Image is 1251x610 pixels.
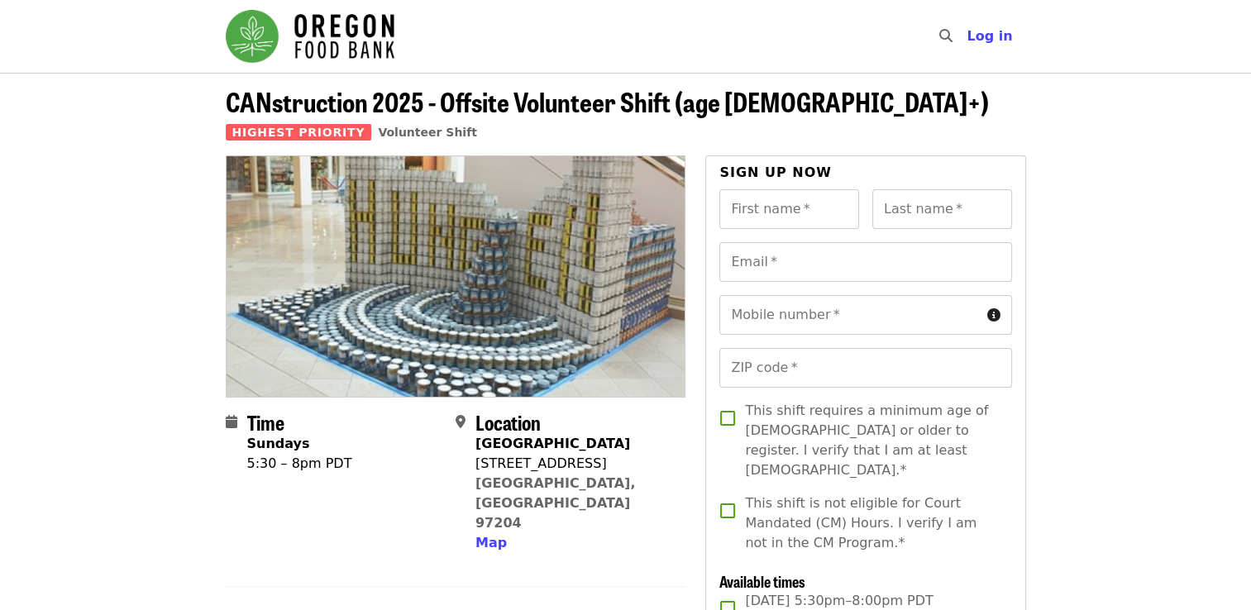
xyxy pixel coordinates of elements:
span: CANstruction 2025 - Offsite Volunteer Shift (age [DEMOGRAPHIC_DATA]+) [226,82,989,121]
a: [GEOGRAPHIC_DATA], [GEOGRAPHIC_DATA] 97204 [475,475,636,531]
button: Map [475,533,507,553]
input: Last name [872,189,1012,229]
span: This shift is not eligible for Court Mandated (CM) Hours. I verify I am not in the CM Program.* [745,493,998,553]
strong: [GEOGRAPHIC_DATA] [475,436,630,451]
img: Oregon Food Bank - Home [226,10,394,63]
span: Log in [967,28,1012,44]
i: map-marker-alt icon [456,414,466,430]
span: Sign up now [719,164,832,180]
a: Volunteer Shift [378,126,477,139]
span: Highest Priority [226,124,372,141]
span: Available times [719,570,805,592]
input: Search [962,17,975,56]
input: Mobile number [719,295,980,335]
strong: Sundays [247,436,310,451]
div: 5:30 – 8pm PDT [247,454,352,474]
img: CANstruction 2025 - Offsite Volunteer Shift (age 16+) organized by Oregon Food Bank [227,156,685,396]
input: ZIP code [719,348,1011,388]
i: circle-info icon [987,307,1000,323]
span: Location [475,407,541,436]
button: Log in [953,20,1025,53]
i: search icon [938,28,952,44]
input: Email [719,242,1011,282]
span: This shift requires a minimum age of [DEMOGRAPHIC_DATA] or older to register. I verify that I am ... [745,401,998,480]
input: First name [719,189,859,229]
span: Time [247,407,284,436]
i: calendar icon [226,414,237,430]
span: Map [475,535,507,550]
div: [STREET_ADDRESS] [475,454,672,474]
